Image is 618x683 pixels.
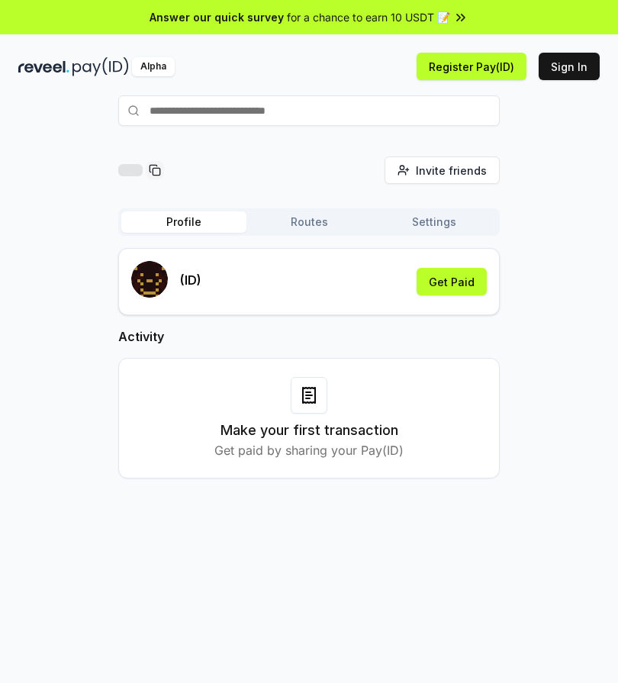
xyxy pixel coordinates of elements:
[416,163,487,179] span: Invite friends
[150,9,284,25] span: Answer our quick survey
[417,268,487,295] button: Get Paid
[121,211,246,233] button: Profile
[417,53,526,80] button: Register Pay(ID)
[385,156,500,184] button: Invite friends
[539,53,600,80] button: Sign In
[132,57,175,76] div: Alpha
[220,420,398,441] h3: Make your first transaction
[372,211,497,233] button: Settings
[18,57,69,76] img: reveel_dark
[118,327,500,346] h2: Activity
[214,441,404,459] p: Get paid by sharing your Pay(ID)
[180,271,201,289] p: (ID)
[287,9,450,25] span: for a chance to earn 10 USDT 📝
[246,211,372,233] button: Routes
[72,57,129,76] img: pay_id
